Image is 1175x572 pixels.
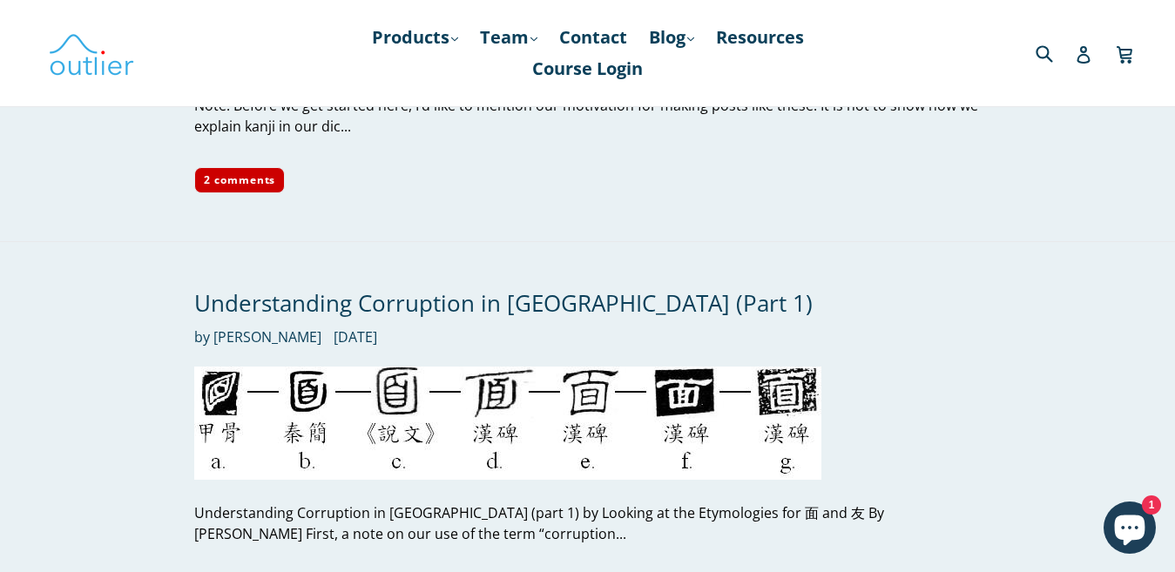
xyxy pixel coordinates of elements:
[194,95,981,137] div: Note: Before we get started here, I’d like to mention our motivation for making posts like these....
[523,53,652,84] a: Course Login
[363,22,467,53] a: Products
[640,22,703,53] a: Blog
[194,502,981,544] div: Understanding Corruption in [GEOGRAPHIC_DATA] (part 1) by Looking at the Etymologies for 面 and 友 ...
[194,326,321,347] span: by [PERSON_NAME]
[707,22,813,53] a: Resources
[194,287,813,319] a: Understanding Corruption in [GEOGRAPHIC_DATA] (Part 1)
[194,167,286,193] a: 2 comments
[1031,35,1079,71] input: Search
[334,327,377,347] time: [DATE]
[48,28,135,78] img: Outlier Linguistics
[194,367,821,480] img: Understanding Corruption in Kanji (Part 1)
[471,22,546,53] a: Team
[1098,501,1161,558] inbox-online-store-chat: Shopify online store chat
[550,22,636,53] a: Contact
